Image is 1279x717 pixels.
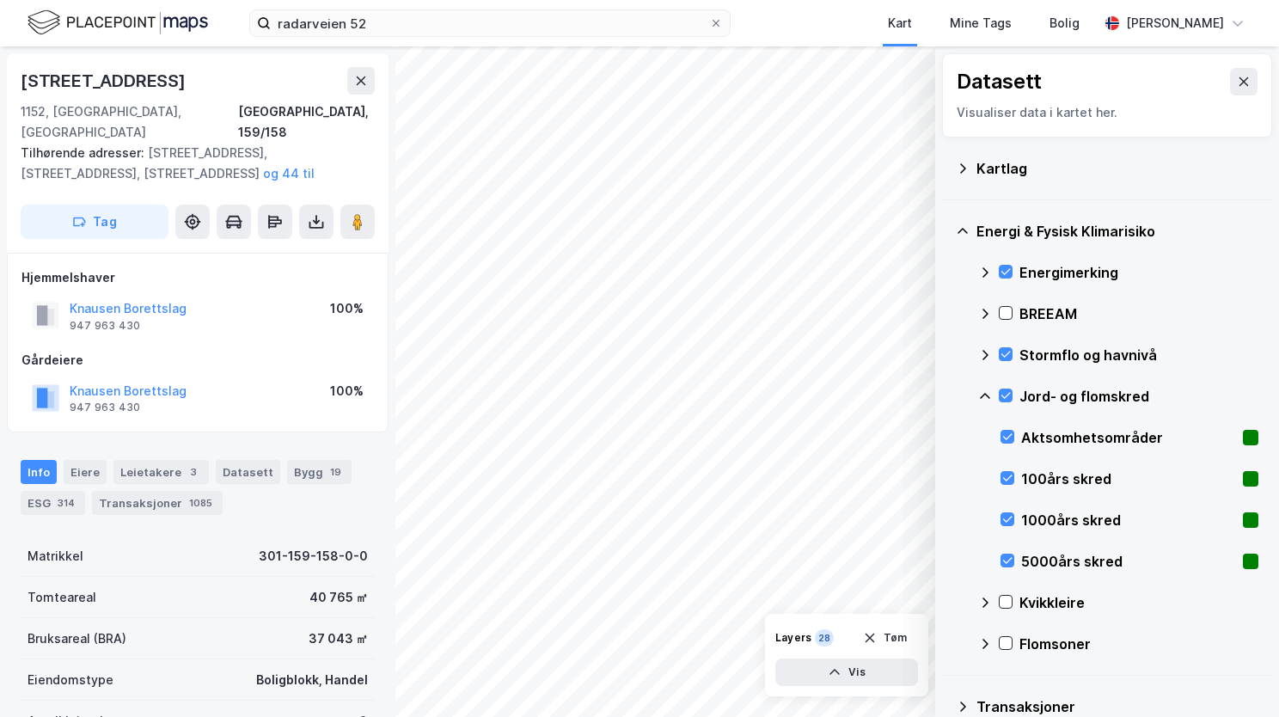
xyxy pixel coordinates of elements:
[888,13,912,34] div: Kart
[238,101,375,143] div: [GEOGRAPHIC_DATA], 159/158
[21,460,57,484] div: Info
[309,587,368,608] div: 40 765 ㎡
[64,460,107,484] div: Eiere
[28,670,113,690] div: Eiendomstype
[1019,303,1258,324] div: BREEAM
[259,546,368,567] div: 301-159-158-0-0
[976,158,1258,179] div: Kartlag
[70,401,140,414] div: 947 963 430
[28,546,83,567] div: Matrikkel
[92,491,223,515] div: Transaksjoner
[70,319,140,333] div: 947 963 430
[186,494,216,512] div: 1085
[113,460,209,484] div: Leietakere
[21,143,361,184] div: [STREET_ADDRESS], [STREET_ADDRESS], [STREET_ADDRESS]
[21,205,168,239] button: Tag
[21,267,374,288] div: Hjemmelshaver
[327,463,345,481] div: 19
[1021,469,1236,489] div: 100års skred
[775,659,918,686] button: Vis
[1021,551,1236,572] div: 5000års skred
[1019,345,1258,365] div: Stormflo og havnivå
[1050,13,1080,34] div: Bolig
[1126,13,1224,34] div: [PERSON_NAME]
[21,101,238,143] div: 1152, [GEOGRAPHIC_DATA], [GEOGRAPHIC_DATA]
[256,670,368,690] div: Boligblokk, Handel
[287,460,352,484] div: Bygg
[271,10,709,36] input: Søk på adresse, matrikkel, gårdeiere, leietakere eller personer
[28,8,208,38] img: logo.f888ab2527a4732fd821a326f86c7f29.svg
[54,494,78,512] div: 314
[330,381,364,401] div: 100%
[852,624,918,652] button: Tøm
[21,67,189,95] div: [STREET_ADDRESS]
[1021,510,1236,530] div: 1000års skred
[309,628,368,649] div: 37 043 ㎡
[185,463,202,481] div: 3
[1019,592,1258,613] div: Kvikkleire
[1019,386,1258,407] div: Jord- og flomskred
[815,629,834,647] div: 28
[1193,634,1279,717] iframe: Chat Widget
[1019,634,1258,654] div: Flomsoner
[28,628,126,649] div: Bruksareal (BRA)
[21,145,148,160] span: Tilhørende adresser:
[1021,427,1236,448] div: Aktsomhetsområder
[775,631,811,645] div: Layers
[330,298,364,319] div: 100%
[21,350,374,371] div: Gårdeiere
[957,68,1042,95] div: Datasett
[976,696,1258,717] div: Transaksjoner
[957,102,1258,123] div: Visualiser data i kartet her.
[1019,262,1258,283] div: Energimerking
[28,587,96,608] div: Tomteareal
[216,460,280,484] div: Datasett
[950,13,1012,34] div: Mine Tags
[21,491,85,515] div: ESG
[976,221,1258,242] div: Energi & Fysisk Klimarisiko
